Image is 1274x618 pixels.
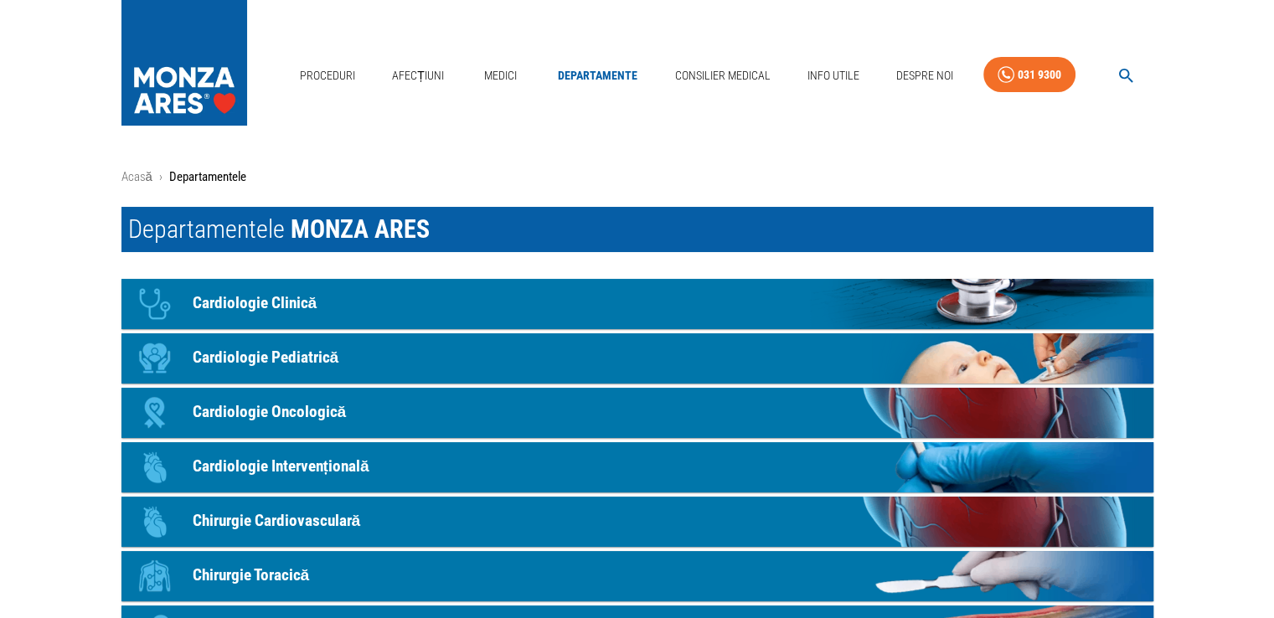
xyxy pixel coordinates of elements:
a: Despre Noi [890,59,960,93]
p: Chirurgie Cardiovasculară [193,509,361,533]
div: Icon [130,442,180,492]
nav: breadcrumb [121,167,1153,187]
a: IconCardiologie Oncologică [121,388,1153,438]
a: Acasă [121,169,152,184]
div: Icon [130,551,180,601]
p: Cardiologie Clinică [193,291,317,316]
a: IconCardiologie Intervențională [121,442,1153,492]
a: Afecțiuni [385,59,451,93]
div: Icon [130,333,180,384]
p: Cardiologie Oncologică [193,400,347,425]
p: Cardiologie Pediatrică [193,346,339,370]
p: Cardiologie Intervențională [193,455,369,479]
p: Departamentele [169,167,246,187]
a: Medici [474,59,528,93]
div: Icon [130,279,180,329]
div: Icon [130,497,180,547]
a: Departamente [551,59,644,93]
a: Info Utile [801,59,866,93]
li: › [159,167,162,187]
a: IconChirurgie Cardiovasculară [121,497,1153,547]
p: Chirurgie Toracică [193,564,310,588]
div: Icon [130,388,180,438]
a: 031 9300 [983,57,1075,93]
div: 031 9300 [1018,64,1061,85]
a: IconCardiologie Pediatrică [121,333,1153,384]
a: Proceduri [293,59,362,93]
span: MONZA ARES [291,214,430,244]
a: IconChirurgie Toracică [121,551,1153,601]
a: Consilier Medical [668,59,776,93]
h1: Departamentele [121,207,1153,252]
a: IconCardiologie Clinică [121,279,1153,329]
